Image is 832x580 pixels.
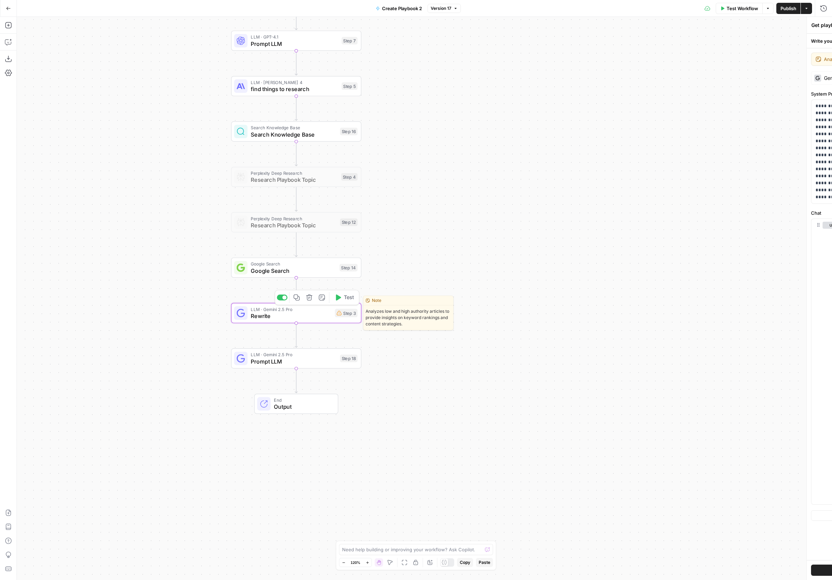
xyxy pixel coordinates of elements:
div: LLM · [PERSON_NAME] 4find things to researchStep 5 [231,76,361,96]
g: Edge from step_16 to step_4 [295,141,297,166]
span: Version 17 [431,5,451,12]
div: Step 7 [342,37,358,44]
span: 120% [351,560,360,565]
div: LLM · Gemini 2.5 ProPrompt LLMStep 18 [231,348,361,369]
div: Step 18 [340,355,358,362]
div: Perplexity Deep ResearchResearch Playbook TopicStep 4 [231,167,361,187]
button: Copy [457,558,473,567]
span: Research Playbook Topic [251,221,337,229]
span: LLM · GPT-4.1 [251,34,338,40]
span: Create Playbook 2 [382,5,422,12]
g: Edge from step_5 to step_16 [295,96,297,121]
span: Google Search [251,267,336,275]
button: Publish [776,3,800,14]
div: Search Knowledge BaseSearch Knowledge BaseStep 16 [231,122,361,142]
div: Step 4 [341,173,358,181]
span: Copy [460,559,470,566]
div: Note [363,296,453,305]
g: Edge from step_12 to step_14 [295,232,297,257]
span: Perplexity Deep Research [251,215,337,222]
span: find things to research [251,85,338,93]
span: Google Search [251,261,336,267]
div: LLM · Gemini 2.5 ProRewriteStep 3Test [231,303,361,323]
span: Prompt LLM [251,357,337,366]
button: Test Workflow [716,3,762,14]
g: Edge from step_14 to step_3 [295,278,297,302]
g: Edge from step_1 to step_7 [295,5,297,30]
span: LLM · Gemini 2.5 Pro [251,306,331,312]
div: Step 3 [335,309,358,317]
span: Paste [479,559,490,566]
div: LLM · GPT-4.1Prompt LLMStep 7 [231,30,361,51]
button: Test [331,292,357,303]
g: Edge from step_3 to step_18 [295,323,297,348]
button: Paste [476,558,493,567]
span: Rewrite [251,312,331,320]
g: Edge from step_18 to end [295,368,297,393]
span: Publish [781,5,796,12]
span: End [274,397,331,403]
div: Step 14 [340,264,358,271]
span: Analyzes low and high authority articles to provide insights on keyword rankings and content stra... [363,305,453,330]
span: Perplexity Deep Research [251,170,338,177]
div: Perplexity Deep ResearchResearch Playbook TopicStep 12 [231,212,361,233]
div: Step 16 [340,128,358,136]
span: Prompt LLM [251,40,338,48]
g: Edge from step_4 to step_12 [295,187,297,212]
span: Search Knowledge Base [251,130,337,139]
button: Version 17 [428,4,461,13]
g: Edge from step_7 to step_5 [295,51,297,75]
span: Output [274,402,331,411]
span: Search Knowledge Base [251,124,337,131]
span: Test [344,294,354,302]
button: Create Playbook 2 [372,3,426,14]
div: Step 12 [340,219,358,226]
span: LLM · [PERSON_NAME] 4 [251,79,338,85]
span: Research Playbook Topic [251,175,338,184]
div: Google SearchGoogle SearchStep 14 [231,257,361,278]
div: Step 5 [342,82,358,90]
span: Test Workflow [727,5,758,12]
span: LLM · Gemini 2.5 Pro [251,351,337,358]
div: EndOutput [231,394,361,414]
